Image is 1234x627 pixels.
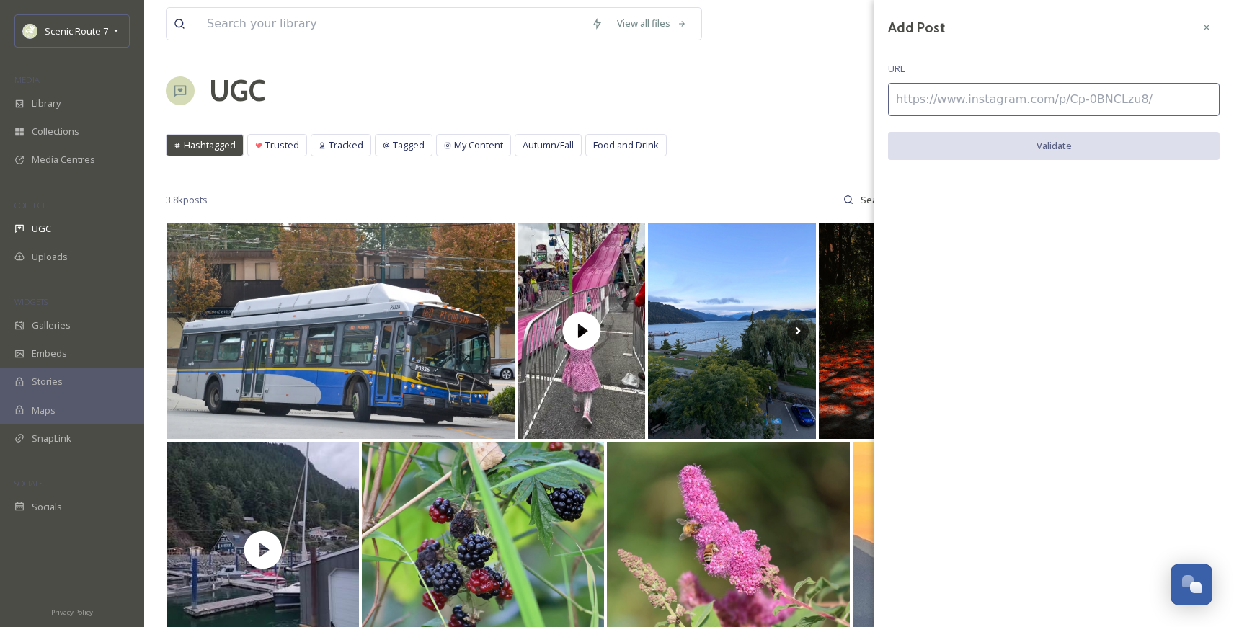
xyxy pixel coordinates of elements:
span: Embeds [32,347,67,360]
span: MEDIA [14,74,40,85]
span: Media Centres [32,153,95,166]
input: https://www.instagram.com/p/Cp-0BNCLzu8/ [888,83,1220,116]
span: Maps [32,404,56,417]
span: WIDGETS [14,296,48,307]
span: Tagged [393,138,425,152]
span: Collections [32,125,79,138]
a: View all files [610,9,694,37]
img: thumbnail [517,223,647,439]
span: URL [888,62,905,76]
button: Validate [888,132,1220,160]
span: Stories [32,375,63,388]
img: . Jour 5: « De Harrison à Osoyoos » - Harrison lake view - Breakfast 🍳 - Trail Sandie Cove (HHS) ... [648,223,816,439]
span: Library [32,97,61,110]
span: COLLECT [14,200,45,210]
span: Socials [32,500,62,514]
span: UGC [32,222,51,236]
span: 3.8k posts [166,193,208,207]
img: Day 272/365: “There are those who look at things the way they are, and ask why... I dream of thin... [819,223,987,439]
span: Galleries [32,319,71,332]
span: Food and Drink [593,138,659,152]
span: Autumn/Fall [523,138,574,152]
a: Privacy Policy [51,602,93,620]
a: UGC [209,69,265,112]
span: SOCIALS [14,478,43,489]
span: Trusted [265,138,299,152]
span: SnapLink [32,432,71,445]
span: Hashtagged [184,138,236,152]
img: 2006 C40LFR 3326 pulling into Kootenay Loop on the 160 ------------------------------------------... [167,223,515,439]
span: Tracked [329,138,363,152]
input: Search [853,185,900,214]
h3: Add Post [888,17,945,38]
img: SnapSea%20Square%20Logo.png [23,24,37,38]
span: My Content [454,138,503,152]
span: Scenic Route 7 [45,25,108,37]
input: Search your library [200,8,584,40]
span: Uploads [32,250,68,264]
button: Open Chat [1171,564,1212,605]
span: Privacy Policy [51,608,93,617]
